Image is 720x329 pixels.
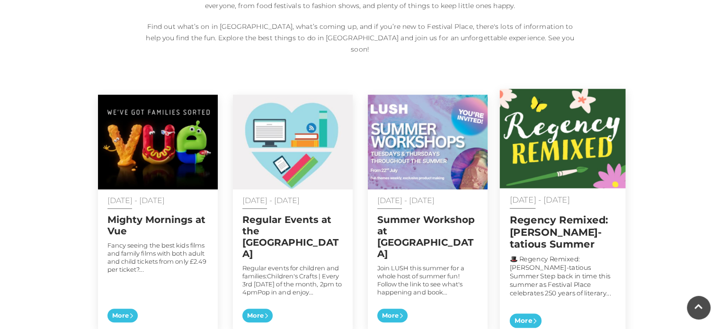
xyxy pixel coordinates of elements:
span: More [242,309,273,323]
p: [DATE] - [DATE] [509,196,615,204]
h2: Mighty Mornings at Vue [107,214,208,237]
p: [DATE] - [DATE] [107,196,208,205]
p: 🎩 Regency Remixed: [PERSON_NAME]-tatious Summer Step back in time this summer as Festival Place c... [509,255,615,297]
h2: Summer Workshop at [GEOGRAPHIC_DATA] [377,214,478,259]
span: More [509,313,541,328]
span: More [377,309,408,323]
span: More [107,309,138,323]
p: Regular events for children and families:Children's Crafts | Every 3rd [DATE] of the month, 2pm t... [242,264,343,296]
p: Join LUSH this summer for a whole host of summer fun! Follow the link to see what's happening and... [377,264,478,296]
p: Find out what’s on in [GEOGRAPHIC_DATA], what’s coming up, and if you’re new to Festival Place, t... [142,21,578,55]
h2: Regular Events at the [GEOGRAPHIC_DATA] [242,214,343,259]
p: [DATE] - [DATE] [242,196,343,205]
p: [DATE] - [DATE] [377,196,478,205]
h2: Regency Remixed: [PERSON_NAME]-tatious Summer [509,214,615,250]
p: Fancy seeing the best kids films and family films with both adult and child tickets from only £2.... [107,241,208,274]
